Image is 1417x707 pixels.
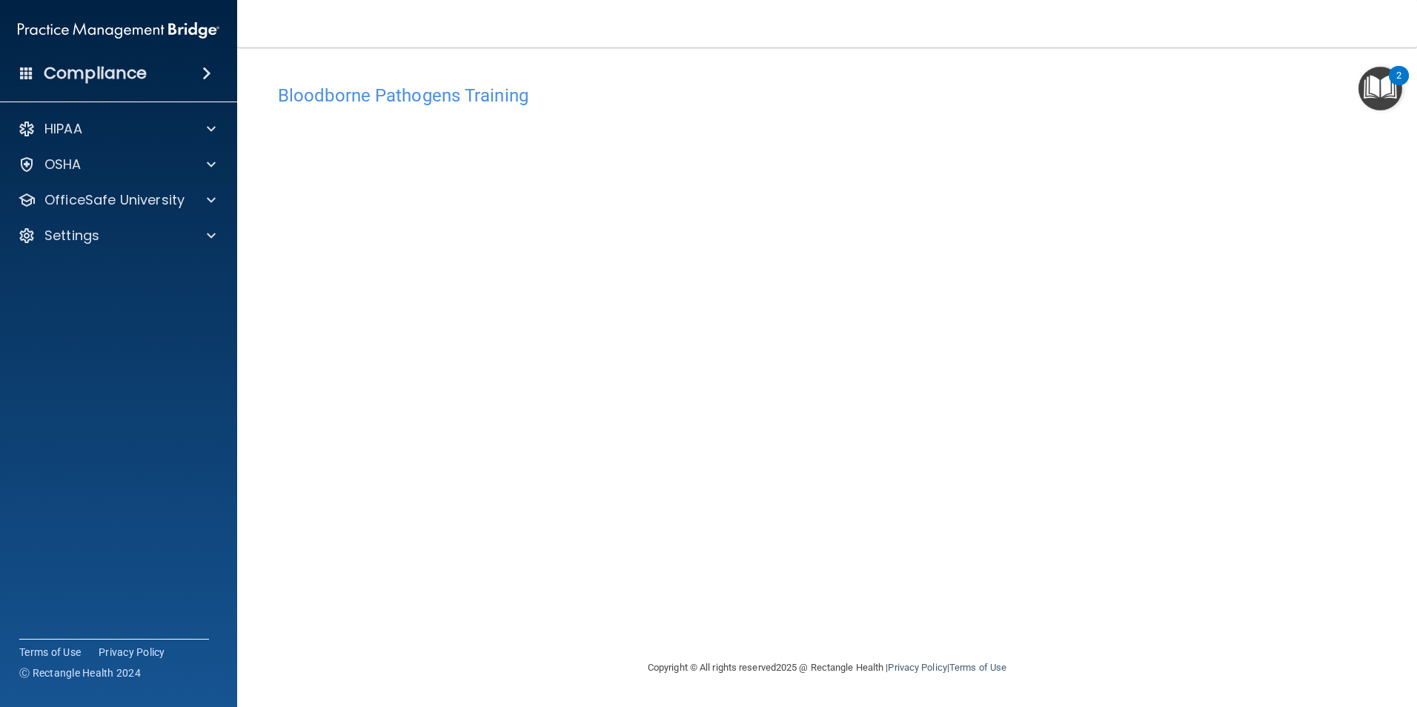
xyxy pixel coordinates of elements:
[888,662,946,673] a: Privacy Policy
[44,227,99,245] p: Settings
[44,191,185,209] p: OfficeSafe University
[278,113,1376,569] iframe: bbp
[557,644,1098,691] div: Copyright © All rights reserved 2025 @ Rectangle Health | |
[19,645,81,660] a: Terms of Use
[44,156,82,173] p: OSHA
[1396,76,1401,95] div: 2
[18,120,216,138] a: HIPAA
[18,156,216,173] a: OSHA
[19,665,141,680] span: Ⓒ Rectangle Health 2024
[18,16,219,45] img: PMB logo
[278,86,1376,105] h4: Bloodborne Pathogens Training
[99,645,165,660] a: Privacy Policy
[44,120,82,138] p: HIPAA
[18,191,216,209] a: OfficeSafe University
[44,63,147,84] h4: Compliance
[18,227,216,245] a: Settings
[949,662,1006,673] a: Terms of Use
[1358,67,1402,110] button: Open Resource Center, 2 new notifications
